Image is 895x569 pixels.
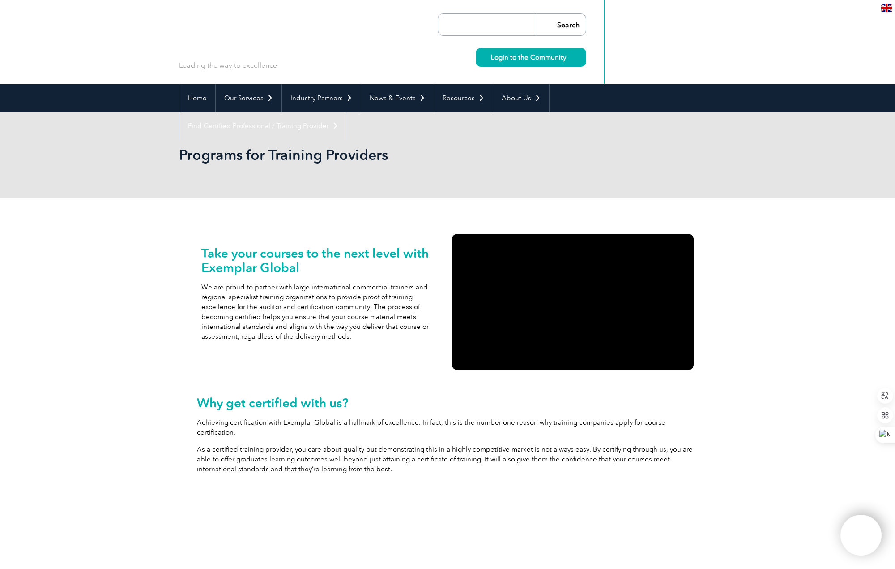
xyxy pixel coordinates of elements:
h2: Take your courses to the next level with Exemplar Global [201,246,443,275]
img: svg+xml;nitro-empty-id=MTY5ODoxMTY=-1;base64,PHN2ZyB2aWV3Qm94PSIwIDAgNDAwIDQwMCIgd2lkdGg9IjQwMCIg... [850,524,872,547]
a: Login to the Community [476,48,586,67]
input: Search [537,14,586,35]
h2: Programs for Training Providers [179,148,555,162]
a: About Us [493,84,549,112]
h2: Why get certified with us? [197,396,698,410]
p: We are proud to partner with large international commercial trainers and regional specialist trai... [201,282,443,341]
p: As a certified training provider, you care about quality but demonstrating this in a highly compe... [197,444,698,474]
a: News & Events [361,84,434,112]
a: Find Certified Professional / Training Provider [179,112,347,140]
a: Industry Partners [282,84,361,112]
img: svg+xml;nitro-empty-id=MzY2OjIyMw==-1;base64,PHN2ZyB2aWV3Qm94PSIwIDAgMTEgMTEiIHdpZHRoPSIxMSIgaGVp... [566,55,571,60]
a: Resources [434,84,493,112]
a: Home [179,84,215,112]
p: Achieving certification with Exemplar Global is a hallmark of excellence. In fact, this is the nu... [197,418,698,437]
p: Leading the way to excellence [179,60,277,70]
img: en [881,4,892,12]
a: Our Services [216,84,281,112]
